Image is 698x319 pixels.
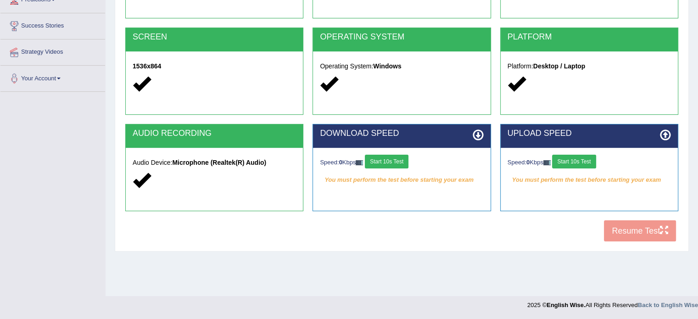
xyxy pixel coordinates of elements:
strong: 0 [526,159,530,166]
strong: English Wise. [547,302,585,308]
strong: Microphone (Realtek(R) Audio) [172,159,266,166]
strong: 1536x864 [133,62,161,70]
strong: Windows [373,62,401,70]
h2: DOWNLOAD SPEED [320,129,483,138]
div: Speed: Kbps [320,155,483,171]
button: Start 10s Test [552,155,596,168]
img: ajax-loader-fb-connection.gif [543,160,551,165]
em: You must perform the test before starting your exam [508,173,671,187]
strong: 0 [339,159,342,166]
strong: Desktop / Laptop [533,62,586,70]
h5: Platform: [508,63,671,70]
h2: OPERATING SYSTEM [320,33,483,42]
div: Speed: Kbps [508,155,671,171]
a: Strategy Videos [0,39,105,62]
em: You must perform the test before starting your exam [320,173,483,187]
a: Back to English Wise [638,302,698,308]
a: Your Account [0,66,105,89]
h5: Audio Device: [133,159,296,166]
h5: Operating System: [320,63,483,70]
img: ajax-loader-fb-connection.gif [356,160,363,165]
h2: SCREEN [133,33,296,42]
h2: PLATFORM [508,33,671,42]
h2: AUDIO RECORDING [133,129,296,138]
h2: UPLOAD SPEED [508,129,671,138]
a: Success Stories [0,13,105,36]
button: Start 10s Test [365,155,408,168]
div: 2025 © All Rights Reserved [527,296,698,309]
